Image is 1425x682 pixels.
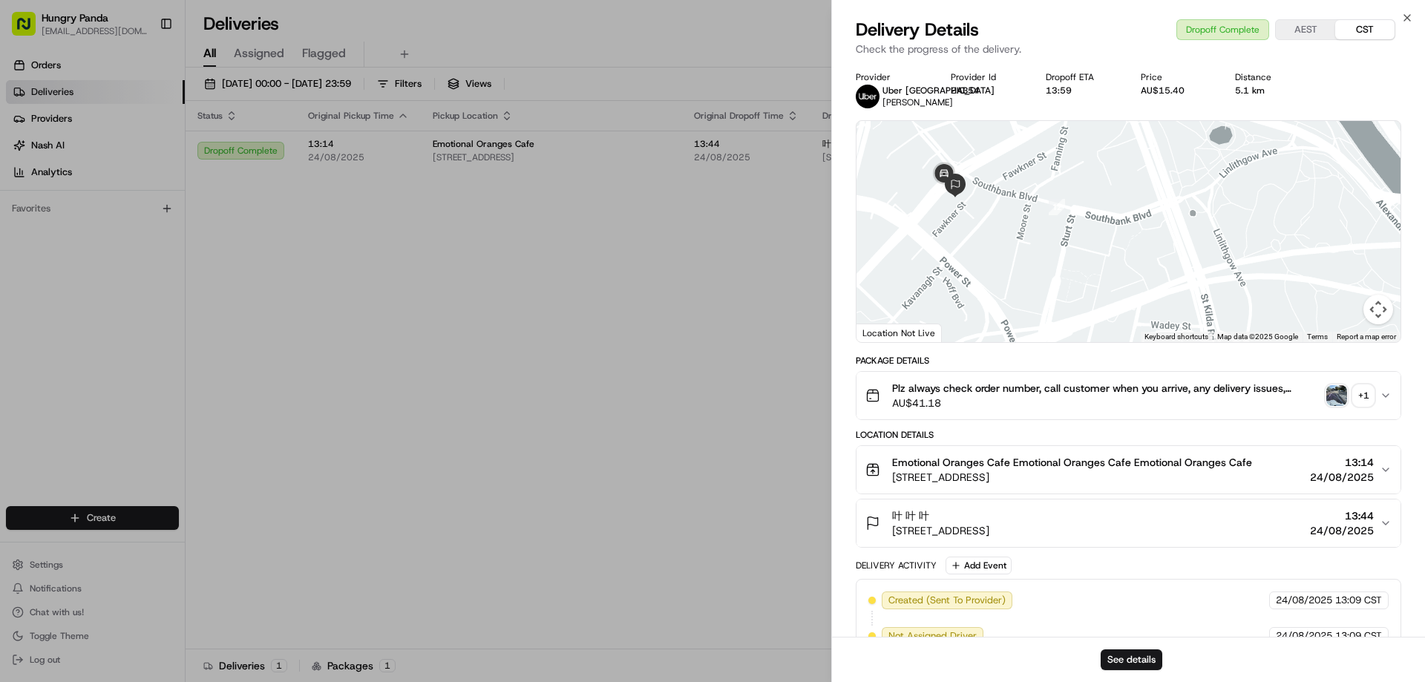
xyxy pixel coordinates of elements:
span: Pylon [148,368,180,379]
div: 13:59 [1046,85,1117,96]
span: • [123,230,128,242]
span: • [49,270,54,282]
span: Not Assigned Driver [888,629,977,643]
div: Distance [1235,71,1306,83]
span: Uber [GEOGRAPHIC_DATA] [882,85,995,96]
div: We're available if you need us! [67,157,204,168]
a: Terms (opens in new tab) [1307,332,1328,341]
span: Created (Sent To Provider) [888,594,1006,607]
span: Map data ©2025 Google [1217,332,1298,341]
div: AU$15.40 [1141,85,1212,96]
img: Nash [15,15,45,45]
span: Knowledge Base [30,332,114,347]
button: See all [230,190,270,208]
span: [PERSON_NAME] [882,96,953,108]
a: 💻API Documentation [119,326,244,353]
span: AU$41.18 [892,396,1320,410]
span: 13:09 CST [1335,629,1382,643]
span: 叶 叶 叶 [892,508,929,523]
div: 5.1 km [1235,85,1306,96]
div: Location Not Live [856,324,942,342]
div: Past conversations [15,193,99,205]
div: Delivery Activity [856,560,937,571]
button: See details [1101,649,1162,670]
a: Report a map error [1337,332,1396,341]
button: Emotional Oranges Cafe Emotional Oranges Cafe Emotional Oranges Cafe[STREET_ADDRESS]13:1424/08/2025 [856,446,1401,494]
span: 24/08/2025 [1310,470,1374,485]
button: Start new chat [252,146,270,164]
span: 13:09 CST [1335,594,1382,607]
div: 💻 [125,333,137,345]
div: Provider [856,71,927,83]
span: API Documentation [140,332,238,347]
button: 2AB54 [951,85,980,96]
button: 叶 叶 叶[STREET_ADDRESS]13:4424/08/2025 [856,499,1401,547]
img: 1736555255976-a54dd68f-1ca7-489b-9aae-adbdc363a1c4 [15,142,42,168]
button: AEST [1276,20,1335,39]
p: Check the progress of the delivery. [856,42,1401,56]
span: 13:44 [1310,508,1374,523]
input: Clear [39,96,245,111]
div: Dropoff ETA [1046,71,1117,83]
span: [STREET_ADDRESS] [892,523,989,538]
button: Plz always check order number, call customer when you arrive, any delivery issues, Contact WhatsA... [856,372,1401,419]
button: Add Event [946,557,1012,574]
div: 12 [1049,199,1065,215]
span: 24/08/2025 [1310,523,1374,538]
span: [PERSON_NAME] [46,230,120,242]
img: Bea Lacdao [15,216,39,240]
div: Start new chat [67,142,243,157]
img: uber-new-logo.jpeg [856,85,879,108]
span: Plz always check order number, call customer when you arrive, any delivery issues, Contact WhatsA... [892,381,1320,396]
p: Welcome 👋 [15,59,270,83]
a: 📗Knowledge Base [9,326,119,353]
div: + 1 [1353,385,1374,406]
span: Delivery Details [856,18,979,42]
div: Provider Id [951,71,1022,83]
button: Keyboard shortcuts [1144,332,1208,342]
div: 📗 [15,333,27,345]
span: 24/08/2025 [1276,629,1332,643]
a: Open this area in Google Maps (opens a new window) [860,323,909,342]
div: Price [1141,71,1212,83]
span: 24/08/2025 [1276,594,1332,607]
span: 13:14 [1310,455,1374,470]
button: CST [1335,20,1395,39]
img: photo_proof_of_pickup image [1326,385,1347,406]
img: 1753817452368-0c19585d-7be3-40d9-9a41-2dc781b3d1eb [31,142,58,168]
a: Powered byPylon [105,367,180,379]
span: Emotional Oranges Cafe Emotional Oranges Cafe Emotional Oranges Cafe [892,455,1252,470]
span: 8月19日 [131,230,166,242]
button: Map camera controls [1363,295,1393,324]
img: Google [860,323,909,342]
div: Location Details [856,429,1401,441]
img: 1736555255976-a54dd68f-1ca7-489b-9aae-adbdc363a1c4 [30,231,42,243]
span: 8月15日 [57,270,92,282]
span: [STREET_ADDRESS] [892,470,1252,485]
button: photo_proof_of_pickup image+1 [1326,385,1374,406]
div: Package Details [856,355,1401,367]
